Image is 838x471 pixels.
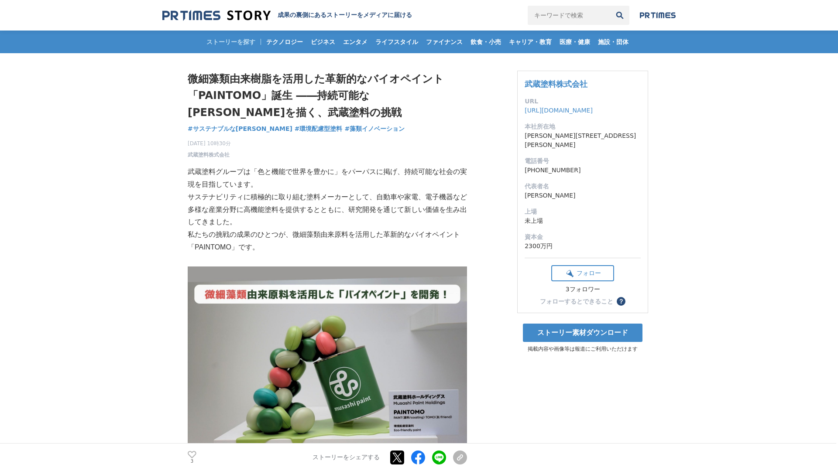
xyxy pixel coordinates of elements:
a: ストーリー素材ダウンロード [523,324,642,342]
button: 検索 [610,6,629,25]
a: [URL][DOMAIN_NAME] [525,107,593,114]
span: ビジネス [307,38,339,46]
span: #藻類イノベーション [344,125,405,133]
input: キーワードで検索 [528,6,610,25]
dd: 未上場 [525,216,641,225]
a: ビジネス [307,31,339,53]
a: ライフスタイル [372,31,422,53]
a: 成果の裏側にあるストーリーをメディアに届ける 成果の裏側にあるストーリーをメディアに届ける [162,10,412,21]
dt: 代表者名 [525,182,641,191]
p: 武蔵塗料グループは「色と機能で世界を豊かに」をパーパスに掲げ、持続可能な社会の実現を目指しています。 [188,166,467,191]
button: ？ [617,297,625,306]
dt: 電話番号 [525,157,641,166]
a: #サステナブルな[PERSON_NAME] [188,124,292,133]
dd: [PERSON_NAME][STREET_ADDRESS][PERSON_NAME] [525,131,641,150]
dt: 本社所在地 [525,122,641,131]
dd: 2300万円 [525,242,641,251]
span: #環境配慮型塗料 [295,125,343,133]
p: サステナビリティに積極的に取り組む塗料メーカーとして、自動車や家電、電子機器など多様な産業分野に高機能塗料を提供するとともに、研究開発を通じて新しい価値を生み出してきました。 [188,191,467,229]
a: テクノロジー [263,31,306,53]
dt: 資本金 [525,232,641,242]
span: エンタメ [340,38,371,46]
a: 武蔵塗料株式会社 [525,79,587,89]
a: #藻類イノベーション [344,124,405,133]
div: 3フォロワー [551,286,614,294]
dt: URL [525,97,641,106]
dd: [PHONE_NUMBER] [525,166,641,175]
dd: [PERSON_NAME] [525,191,641,200]
a: キャリア・教育 [505,31,555,53]
h1: 微細藻類由来樹脂を活用した革新的なバイオペイント「PAINTOMO」誕生 ――持続可能な[PERSON_NAME]を描く、武蔵塗料の挑戦 [188,71,467,121]
dt: 上場 [525,207,641,216]
a: 武蔵塗料株式会社 [188,151,230,159]
a: エンタメ [340,31,371,53]
p: 3 [188,459,196,464]
a: 施設・団体 [594,31,632,53]
a: #環境配慮型塗料 [295,124,343,133]
p: ストーリーをシェアする [313,454,380,461]
span: #サステナブルな[PERSON_NAME] [188,125,292,133]
span: [DATE] 10時30分 [188,140,231,147]
span: ？ [618,298,624,304]
span: 施設・団体 [594,38,632,46]
img: thumbnail_b7f7ef30-83c5-11f0-b6d8-d129f6f27462.jpg [188,266,467,453]
span: ライフスタイル [372,38,422,46]
span: キャリア・教育 [505,38,555,46]
img: 成果の裏側にあるストーリーをメディアに届ける [162,10,271,21]
a: ファイナンス [422,31,466,53]
span: 飲食・小売 [467,38,505,46]
a: 医療・健康 [556,31,594,53]
img: prtimes [640,12,676,19]
div: フォローするとできること [540,298,613,304]
span: 医療・健康 [556,38,594,46]
a: 飲食・小売 [467,31,505,53]
span: テクノロジー [263,38,306,46]
button: フォロー [551,265,614,281]
span: ファイナンス [422,38,466,46]
h2: 成果の裏側にあるストーリーをメディアに届ける [278,11,412,19]
p: 掲載内容や画像等は報道にご利用いただけます [517,345,648,353]
p: 私たちの挑戦の成果のひとつが、微細藻類由来原料を活用した革新的なバイオペイント「PAINTOMO」です。 [188,229,467,254]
